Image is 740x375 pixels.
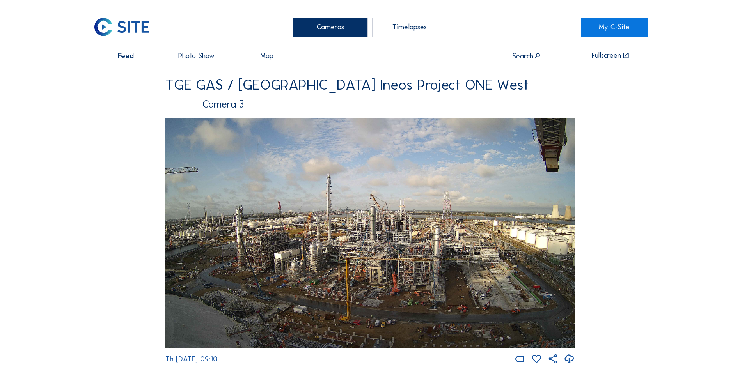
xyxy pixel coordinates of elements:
[165,118,575,348] img: Image
[260,52,273,60] span: Map
[92,18,151,37] img: C-SITE Logo
[165,78,575,92] div: TGE GAS / [GEOGRAPHIC_DATA] Ineos Project ONE West
[118,52,134,60] span: Feed
[165,99,575,109] div: Camera 3
[372,18,447,37] div: Timelapses
[592,52,621,60] div: Fullscreen
[165,354,218,363] span: Th [DATE] 09:10
[293,18,368,37] div: Cameras
[92,18,159,37] a: C-SITE Logo
[581,18,648,37] a: My C-Site
[178,52,215,60] span: Photo Show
